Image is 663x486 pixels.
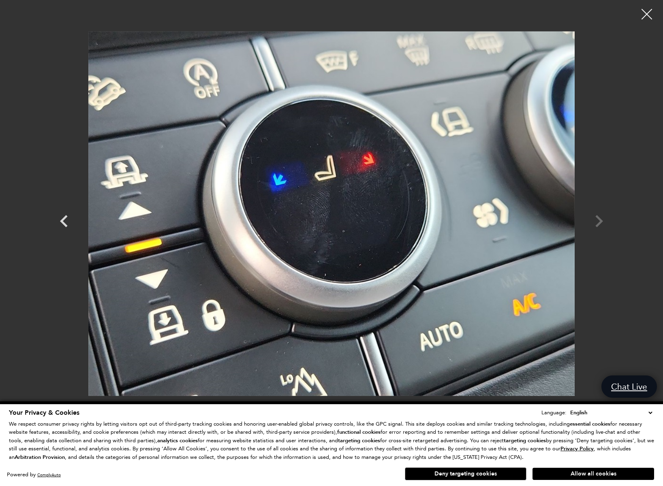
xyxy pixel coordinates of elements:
span: Your Privacy & Cookies [9,408,79,417]
strong: functional cookies [337,428,381,436]
div: Language: [541,410,567,415]
button: Allow all cookies [533,468,654,480]
strong: essential cookies [570,420,610,428]
div: Previous [52,205,76,241]
strong: analytics cookies [157,437,198,444]
p: We respect consumer privacy rights by letting visitors opt out of third-party tracking cookies an... [9,420,654,462]
img: New 2025 Pangea Green LAND ROVER S image 35 [88,6,575,421]
button: Deny targeting cookies [405,467,526,480]
div: Powered by [7,472,61,477]
strong: targeting cookies [504,437,546,444]
a: ComplyAuto [37,472,61,477]
strong: targeting cookies [338,437,380,444]
u: Privacy Policy [560,445,594,452]
span: Chat Live [607,381,651,392]
select: Language Select [568,408,654,417]
strong: Arbitration Provision [15,454,65,461]
a: Chat Live [601,375,657,398]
